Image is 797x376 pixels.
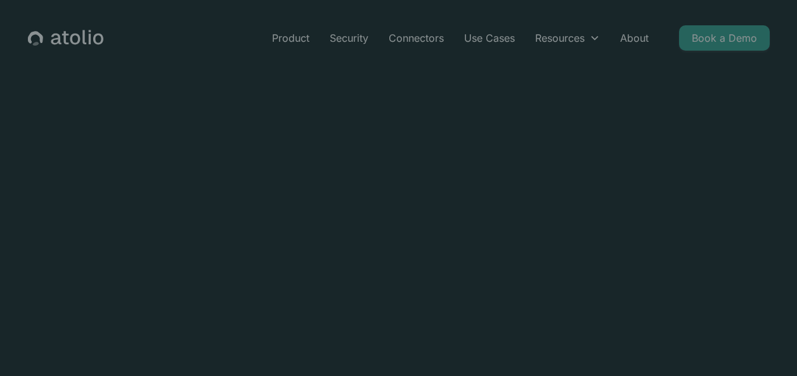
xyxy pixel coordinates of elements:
[610,25,659,51] a: About
[379,25,454,51] a: Connectors
[525,25,610,51] div: Resources
[679,25,770,51] a: Book a Demo
[535,30,585,46] div: Resources
[262,25,320,51] a: Product
[454,25,525,51] a: Use Cases
[28,30,103,46] a: home
[320,25,379,51] a: Security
